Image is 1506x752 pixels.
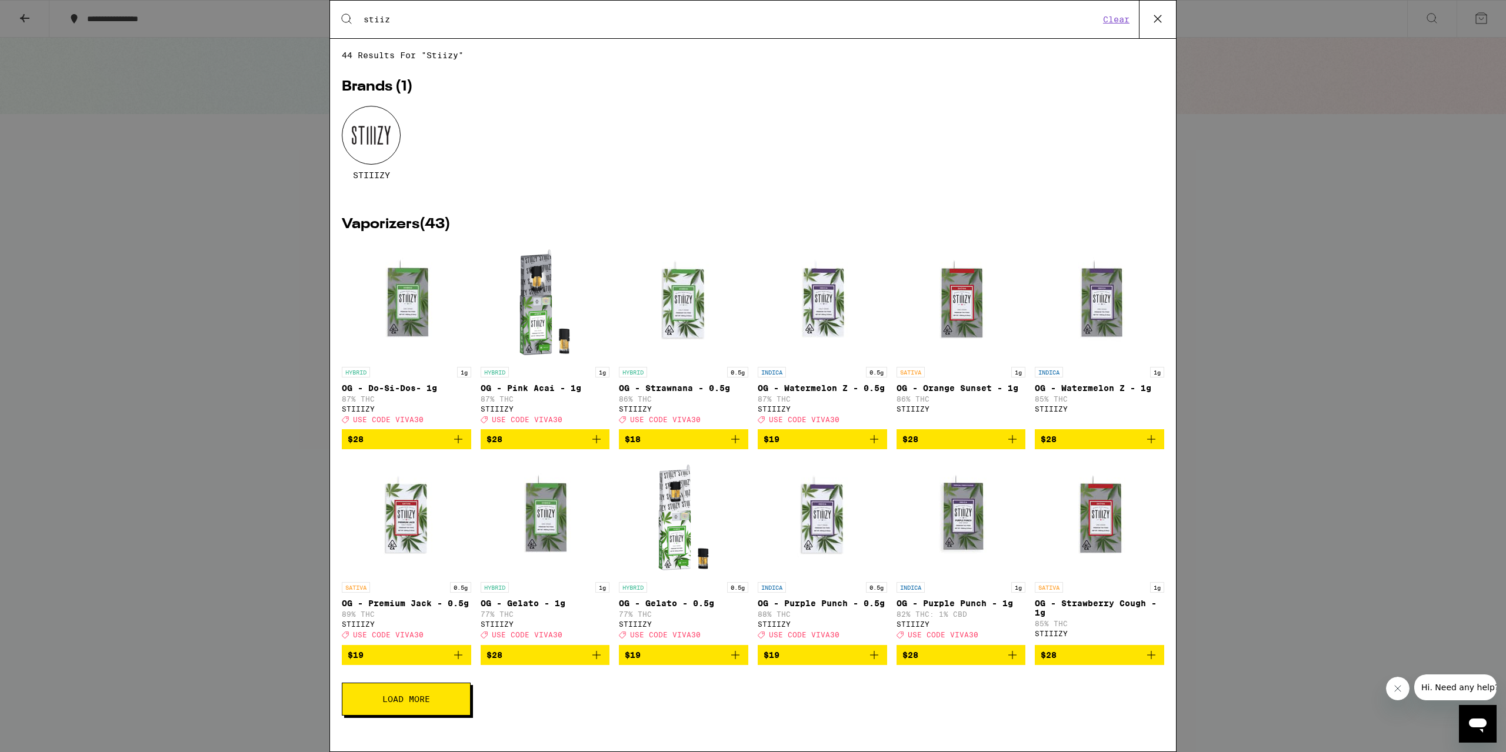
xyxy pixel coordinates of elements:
[492,416,562,423] span: USE CODE VIVA30
[382,695,430,703] span: Load More
[897,405,1026,413] div: STIIIZY
[764,650,779,660] span: $19
[866,367,887,377] p: 0.5g
[342,620,471,628] div: STIIIZY
[1035,645,1164,665] button: Add to bag
[764,459,881,576] img: STIIIZY - OG - Purple Punch - 0.5g
[1041,459,1158,576] img: STIIIZY - OG - Strawberry Cough - 1g
[619,599,748,608] p: OG - Gelato - 0.5g
[897,610,1026,618] p: 82% THC: 1% CBD
[758,243,887,429] a: Open page for OG - Watermelon Z - 0.5g from STIIIZY
[1035,620,1164,627] p: 85% THC
[342,429,471,449] button: Add to bag
[1035,459,1164,644] a: Open page for OG - Strawberry Cough - 1g from STIIIZY
[1011,367,1025,377] p: 1g
[342,80,1164,94] h2: Brands ( 1 )
[481,429,610,449] button: Add to bag
[897,243,1026,429] a: Open page for OG - Orange Sunset - 1g from STIIIZY
[619,645,748,665] button: Add to bag
[1150,582,1164,593] p: 1g
[481,395,610,403] p: 87% THC
[342,383,471,393] p: OG - Do-Si-Dos- 1g
[764,435,779,444] span: $19
[595,582,609,593] p: 1g
[769,631,839,639] span: USE CODE VIVA30
[897,367,925,377] p: SATIVA
[619,459,748,644] a: Open page for OG - Gelato - 0.5g from STIIIZY
[619,243,748,429] a: Open page for OG - Strawnana - 0.5g from STIIIZY
[348,650,364,660] span: $19
[487,650,502,660] span: $28
[353,631,424,639] span: USE CODE VIVA30
[492,631,562,639] span: USE CODE VIVA30
[630,631,701,639] span: USE CODE VIVA30
[1459,705,1497,743] iframe: Button to launch messaging window
[342,645,471,665] button: Add to bag
[342,367,370,377] p: HYBRID
[348,243,465,361] img: STIIIZY - OG - Do-Si-Dos- 1g
[897,582,925,593] p: INDICA
[1035,405,1164,413] div: STIIIZY
[1011,582,1025,593] p: 1g
[481,620,610,628] div: STIIIZY
[758,405,887,413] div: STIIIZY
[481,610,610,618] p: 77% THC
[619,405,748,413] div: STIIIZY
[595,367,609,377] p: 1g
[481,599,610,608] p: OG - Gelato - 1g
[758,459,887,644] a: Open page for OG - Purple Punch - 0.5g from STIIIZY
[481,367,509,377] p: HYBRID
[481,582,509,593] p: HYBRID
[1041,435,1057,444] span: $28
[342,395,471,403] p: 87% THC
[619,383,748,393] p: OG - Strawnana - 0.5g
[758,645,887,665] button: Add to bag
[342,459,471,644] a: Open page for OG - Premium Jack - 0.5g from STIIIZY
[625,243,742,361] img: STIIIZY - OG - Strawnana - 0.5g
[897,383,1026,393] p: OG - Orange Sunset - 1g
[619,610,748,618] p: 77% THC
[486,243,604,361] img: STIIIZY - OG - Pink Acai - 1g
[902,459,1019,576] img: STIIIZY - OG - Purple Punch - 1g
[727,367,748,377] p: 0.5g
[619,620,748,628] div: STIIIZY
[342,243,471,429] a: Open page for OG - Do-Si-Dos- 1g from STIIIZY
[1035,383,1164,393] p: OG - Watermelon Z - 1g
[1150,367,1164,377] p: 1g
[902,243,1019,361] img: STIIIZY - OG - Orange Sunset - 1g
[902,435,918,444] span: $28
[342,683,471,716] button: Load More
[758,367,786,377] p: INDICA
[758,610,887,618] p: 88% THC
[487,435,502,444] span: $28
[481,243,610,429] a: Open page for OG - Pink Acai - 1g from STIIIZY
[1041,243,1158,361] img: STIIIZY - OG - Watermelon Z - 1g
[1099,14,1133,25] button: Clear
[619,367,647,377] p: HYBRID
[758,383,887,393] p: OG - Watermelon Z - 0.5g
[1414,674,1497,700] iframe: Message from company
[353,416,424,423] span: USE CODE VIVA30
[902,650,918,660] span: $28
[897,645,1026,665] button: Add to bag
[457,367,471,377] p: 1g
[1386,677,1410,700] iframe: Close message
[619,582,647,593] p: HYBRID
[625,435,641,444] span: $18
[1035,429,1164,449] button: Add to bag
[353,171,390,180] span: STIIIZY
[486,459,604,576] img: STIIIZY - OG - Gelato - 1g
[866,582,887,593] p: 0.5g
[897,459,1026,644] a: Open page for OG - Purple Punch - 1g from STIIIZY
[897,429,1026,449] button: Add to bag
[769,416,839,423] span: USE CODE VIVA30
[1035,599,1164,617] p: OG - Strawberry Cough - 1g
[481,459,610,644] a: Open page for OG - Gelato - 1g from STIIIZY
[481,405,610,413] div: STIIIZY
[1041,650,1057,660] span: $28
[619,395,748,403] p: 86% THC
[450,582,471,593] p: 0.5g
[625,650,641,660] span: $19
[764,243,881,361] img: STIIIZY - OG - Watermelon Z - 0.5g
[342,610,471,618] p: 89% THC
